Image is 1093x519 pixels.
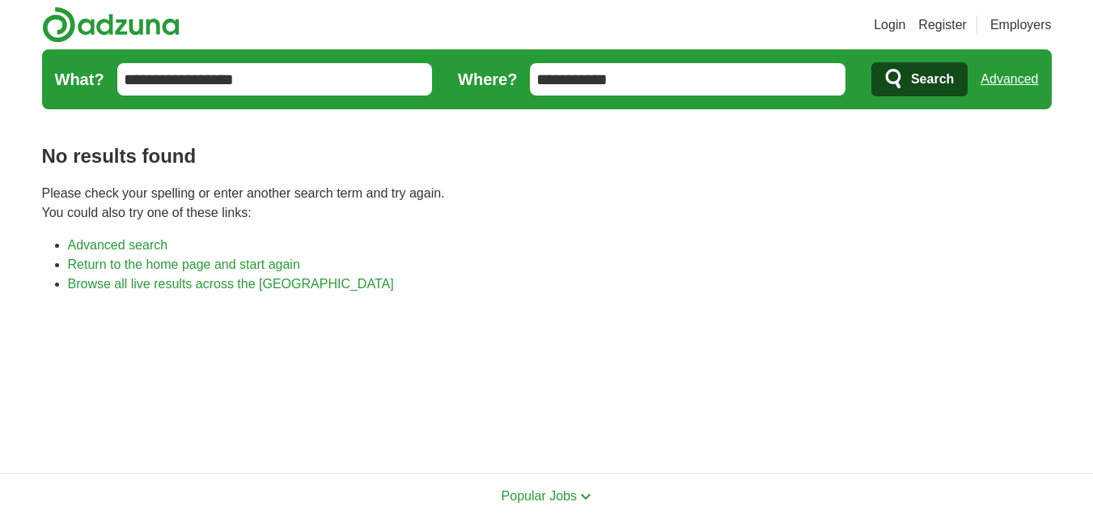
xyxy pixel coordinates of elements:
[918,15,967,35] a: Register
[981,63,1038,96] a: Advanced
[68,257,300,271] a: Return to the home page and start again
[990,15,1052,35] a: Employers
[42,142,1052,171] h1: No results found
[55,67,104,91] label: What?
[502,489,577,503] span: Popular Jobs
[42,6,180,43] img: Adzuna logo
[458,67,517,91] label: Where?
[874,15,905,35] a: Login
[580,493,591,500] img: toggle icon
[68,277,394,291] a: Browse all live results across the [GEOGRAPHIC_DATA]
[911,63,954,96] span: Search
[871,62,968,96] button: Search
[42,184,1052,223] p: Please check your spelling or enter another search term and try again. You could also try one of ...
[68,238,168,252] a: Advanced search
[42,307,1052,447] iframe: Ads by Google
